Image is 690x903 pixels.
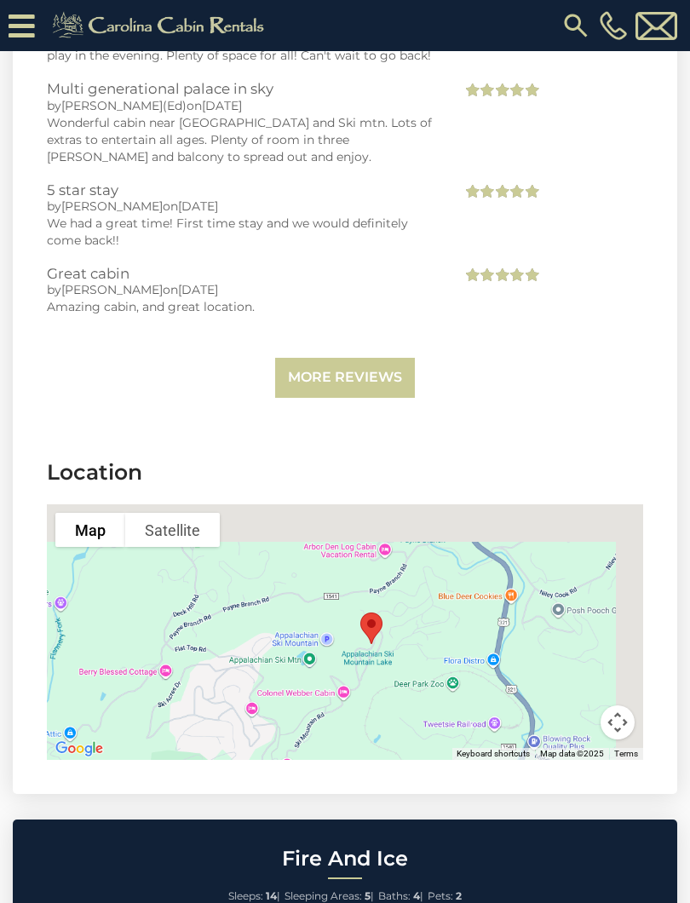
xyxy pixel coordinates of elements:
span: [DATE] [202,98,242,113]
strong: 14 [266,889,277,902]
h2: Fire And Ice [17,848,673,870]
div: Amazing cabin, and great location. [47,298,436,315]
span: [PERSON_NAME] [61,198,163,214]
span: [PERSON_NAME](Ed) [61,98,187,113]
strong: 5 [365,889,371,902]
div: We had a great time! First time stay and we would definitely come back!! [47,215,436,249]
a: Terms [614,749,638,758]
div: Wonderful cabin near [GEOGRAPHIC_DATA] and Ski mtn. Lots of extras to entertain all ages. Plenty ... [47,114,436,165]
button: Show satellite imagery [125,513,220,547]
span: [DATE] [178,282,218,297]
h3: Location [47,457,643,487]
img: search-regular.svg [561,10,591,41]
h3: Multi generational palace in sky [47,81,436,96]
a: Open this area in Google Maps (opens a new window) [51,738,107,760]
div: by on [47,281,436,298]
span: Sleeps: [228,889,263,902]
span: [PERSON_NAME] [61,282,163,297]
span: Sleeping Areas: [285,889,362,902]
a: More Reviews [275,358,415,398]
img: Khaki-logo.png [43,9,279,43]
strong: 2 [456,889,462,902]
div: by on [47,97,436,114]
button: Map camera controls [601,705,635,739]
img: Google [51,738,107,760]
a: [PHONE_NUMBER] [595,11,631,40]
h3: Great cabin [47,266,436,281]
span: [DATE] [178,198,218,214]
h3: 5 star stay [47,182,436,198]
span: Pets: [428,889,453,902]
span: Baths: [378,889,411,902]
button: Keyboard shortcuts [457,748,530,760]
strong: 4 [413,889,420,902]
div: by on [47,198,436,215]
div: Fire And Ice [354,606,389,651]
button: Show street map [55,513,125,547]
span: Map data ©2025 [540,749,604,758]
